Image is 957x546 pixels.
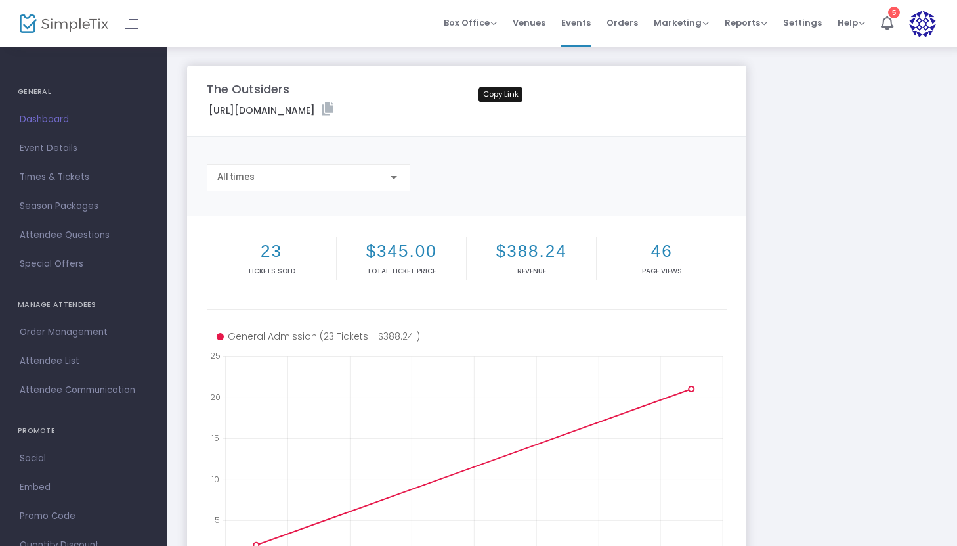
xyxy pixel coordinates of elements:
[209,241,333,262] h2: 23
[20,508,148,525] span: Promo Code
[20,324,148,341] span: Order Management
[20,169,148,186] span: Times & Tickets
[599,241,724,262] h2: 46
[18,292,150,318] h4: MANAGE ATTENDEES
[20,140,148,157] span: Event Details
[725,16,767,29] span: Reports
[654,16,709,29] span: Marketing
[783,6,822,39] span: Settings
[217,171,255,182] span: All times
[888,7,900,18] div: 5
[20,111,148,128] span: Dashboard
[469,241,593,262] h2: $388.24
[20,450,148,467] span: Social
[209,266,333,276] p: Tickets sold
[207,80,289,98] m-panel-title: The Outsiders
[215,514,220,526] text: 5
[838,16,865,29] span: Help
[211,473,219,484] text: 10
[561,6,591,39] span: Events
[20,256,148,273] span: Special Offers
[606,6,638,39] span: Orders
[209,102,333,118] label: [URL][DOMAIN_NAME]
[210,350,221,361] text: 25
[513,6,545,39] span: Venues
[20,198,148,215] span: Season Packages
[339,241,463,262] h2: $345.00
[339,266,463,276] p: Total Ticket Price
[20,382,148,399] span: Attendee Communication
[478,87,522,102] div: Copy Link
[20,353,148,370] span: Attendee List
[469,266,593,276] p: Revenue
[210,391,221,402] text: 20
[444,16,497,29] span: Box Office
[18,79,150,105] h4: GENERAL
[18,418,150,444] h4: PROMOTE
[599,266,724,276] p: Page Views
[20,227,148,244] span: Attendee Questions
[20,479,148,496] span: Embed
[211,432,219,444] text: 15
